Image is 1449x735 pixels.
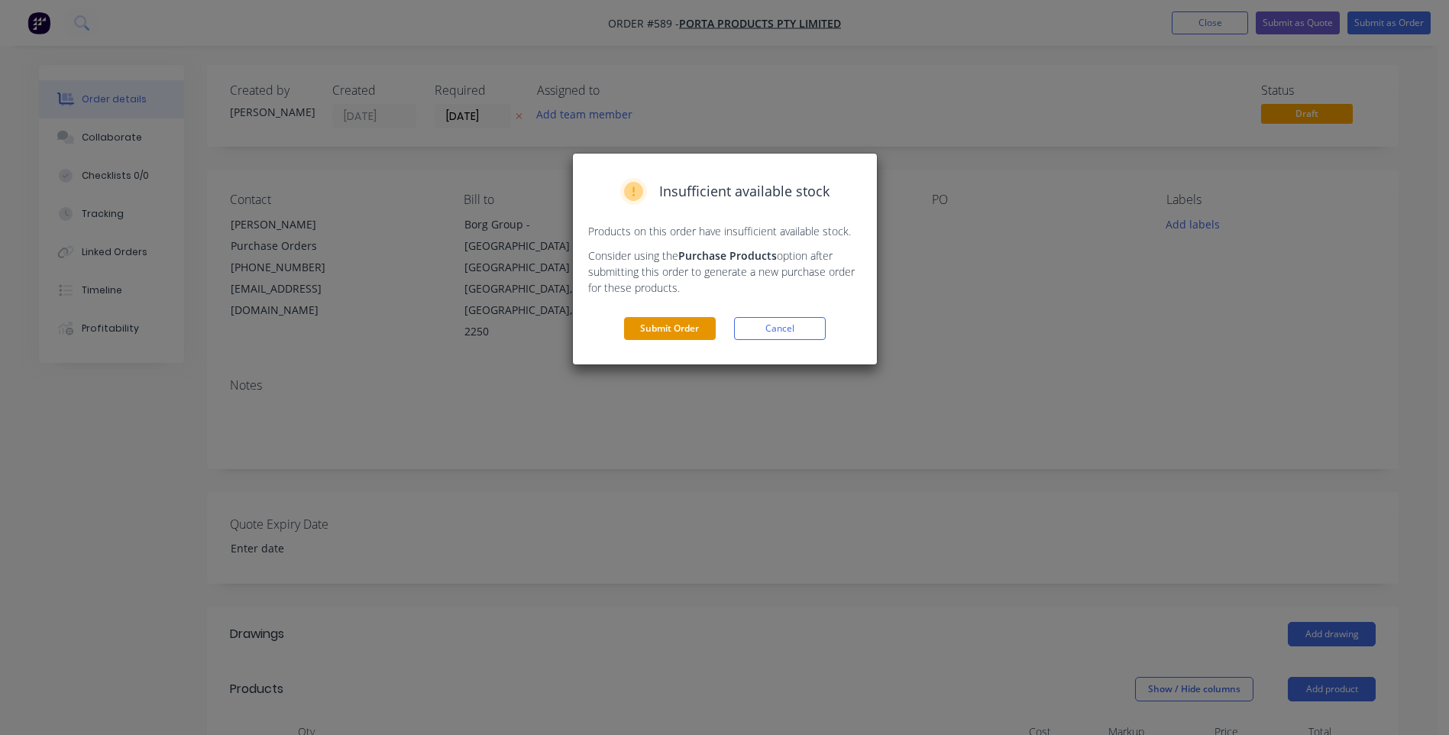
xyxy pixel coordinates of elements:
span: Insufficient available stock [659,181,830,202]
p: Consider using the option after submitting this order to generate a new purchase order for these ... [588,248,862,296]
strong: Purchase Products [678,248,777,263]
p: Products on this order have insufficient available stock. [588,223,862,239]
button: Submit Order [624,317,716,340]
button: Cancel [734,317,826,340]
